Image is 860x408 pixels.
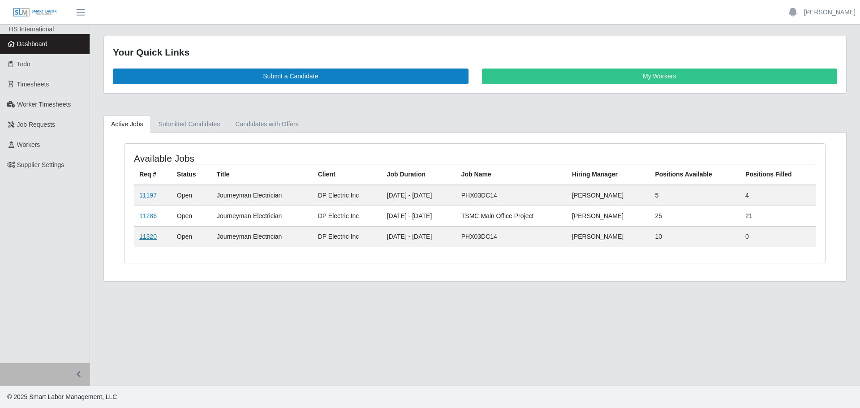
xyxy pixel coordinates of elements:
[456,164,567,185] th: Job Name
[211,226,313,247] td: Journeyman Electrician
[567,185,649,206] td: [PERSON_NAME]
[228,116,306,133] a: Candidates with Offers
[172,164,211,185] th: Status
[17,40,48,47] span: Dashboard
[134,153,410,164] h4: Available Jobs
[313,164,382,185] th: Client
[567,206,649,226] td: [PERSON_NAME]
[13,8,57,17] img: SLM Logo
[103,116,151,133] a: Active Jobs
[17,161,64,168] span: Supplier Settings
[740,206,816,226] td: 21
[7,393,117,400] span: © 2025 Smart Labor Management, LLC
[567,164,649,185] th: Hiring Manager
[649,185,740,206] td: 5
[382,164,456,185] th: Job Duration
[382,226,456,247] td: [DATE] - [DATE]
[172,226,211,247] td: Open
[139,233,157,240] a: 11320
[313,226,382,247] td: DP Electric Inc
[313,185,382,206] td: DP Electric Inc
[113,45,837,60] div: Your Quick Links
[172,206,211,226] td: Open
[804,8,856,17] a: [PERSON_NAME]
[740,226,816,247] td: 0
[17,141,40,148] span: Workers
[567,226,649,247] td: [PERSON_NAME]
[9,26,54,33] span: HS International
[172,185,211,206] td: Open
[313,206,382,226] td: DP Electric Inc
[740,164,816,185] th: Positions Filled
[211,206,313,226] td: Journeyman Electrician
[649,226,740,247] td: 10
[151,116,228,133] a: Submitted Candidates
[382,185,456,206] td: [DATE] - [DATE]
[382,206,456,226] td: [DATE] - [DATE]
[482,69,838,84] a: My Workers
[113,69,469,84] a: Submit a Candidate
[17,60,30,68] span: Todo
[211,185,313,206] td: Journeyman Electrician
[456,185,567,206] td: PHX03DC14
[139,212,157,219] a: 11286
[211,164,313,185] th: Title
[17,81,49,88] span: Timesheets
[17,121,56,128] span: Job Requests
[456,206,567,226] td: TSMC Main Office Project
[740,185,816,206] td: 4
[456,226,567,247] td: PHX03DC14
[134,164,172,185] th: Req #
[649,206,740,226] td: 25
[17,101,71,108] span: Worker Timesheets
[649,164,740,185] th: Positions Available
[139,192,157,199] a: 11197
